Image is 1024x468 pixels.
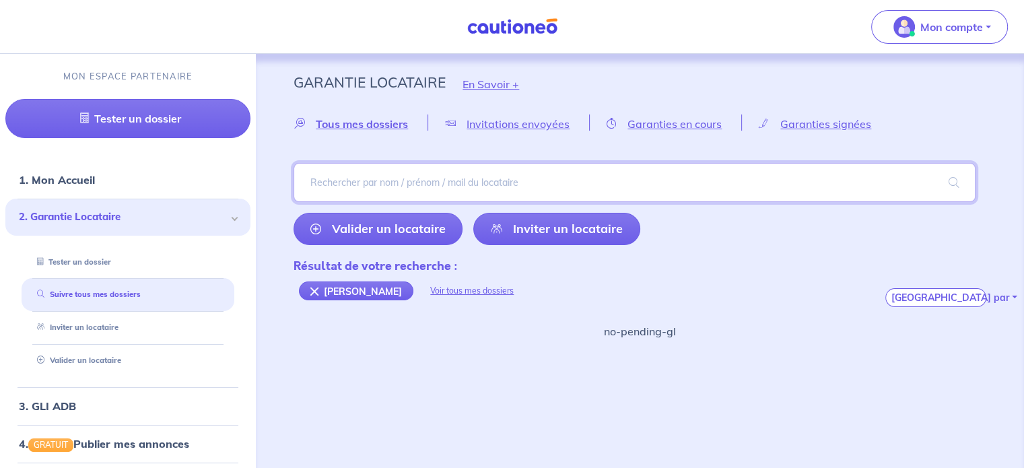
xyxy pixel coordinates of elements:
span: Garanties signées [780,117,871,131]
span: Tous mes dossiers [316,117,408,131]
a: 4.GRATUITPublier mes annonces [19,437,189,450]
span: Garanties en cours [627,117,722,131]
p: no-pending-gl [604,323,676,339]
a: Tester un dossier [5,99,250,138]
a: Tester un dossier [32,257,111,267]
div: Valider un locataire [22,349,234,372]
a: Invitations envoyées [428,117,589,130]
img: illu_account_valid_menu.svg [893,16,915,38]
p: Mon compte [920,19,983,35]
span: 2. Garantie Locataire [19,209,227,225]
a: Valider un locataire [294,213,463,245]
button: En Savoir + [446,65,536,104]
a: 1. Mon Accueil [19,173,95,187]
div: Voir tous mes dossiers [413,275,531,307]
p: Garantie Locataire [294,70,446,94]
div: Tester un dossier [22,251,234,273]
a: Tous mes dossiers [294,117,428,130]
button: [GEOGRAPHIC_DATA] par [885,288,986,307]
span: search [932,164,976,201]
div: Résultat de votre recherche : [294,257,531,275]
div: 4.GRATUITPublier mes annonces [5,430,250,457]
div: 1. Mon Accueil [5,166,250,193]
a: 3. GLI ADB [19,399,76,413]
div: Inviter un locataire [22,316,234,339]
img: Cautioneo [462,18,563,35]
a: Suivre tous mes dossiers [32,290,141,299]
div: [PERSON_NAME] [299,281,413,300]
div: 2. Garantie Locataire [5,199,250,236]
a: Valider un locataire [32,356,121,365]
a: Garanties en cours [590,117,741,130]
div: 3. GLI ADB [5,393,250,420]
a: Inviter un locataire [32,323,118,332]
span: Invitations envoyées [467,117,570,131]
a: Garanties signées [742,117,891,130]
input: Rechercher par nom / prénom / mail du locataire [294,163,976,202]
p: MON ESPACE PARTENAIRE [63,70,193,83]
div: Suivre tous mes dossiers [22,283,234,306]
button: illu_account_valid_menu.svgMon compte [871,10,1008,44]
a: Inviter un locataire [473,213,640,245]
